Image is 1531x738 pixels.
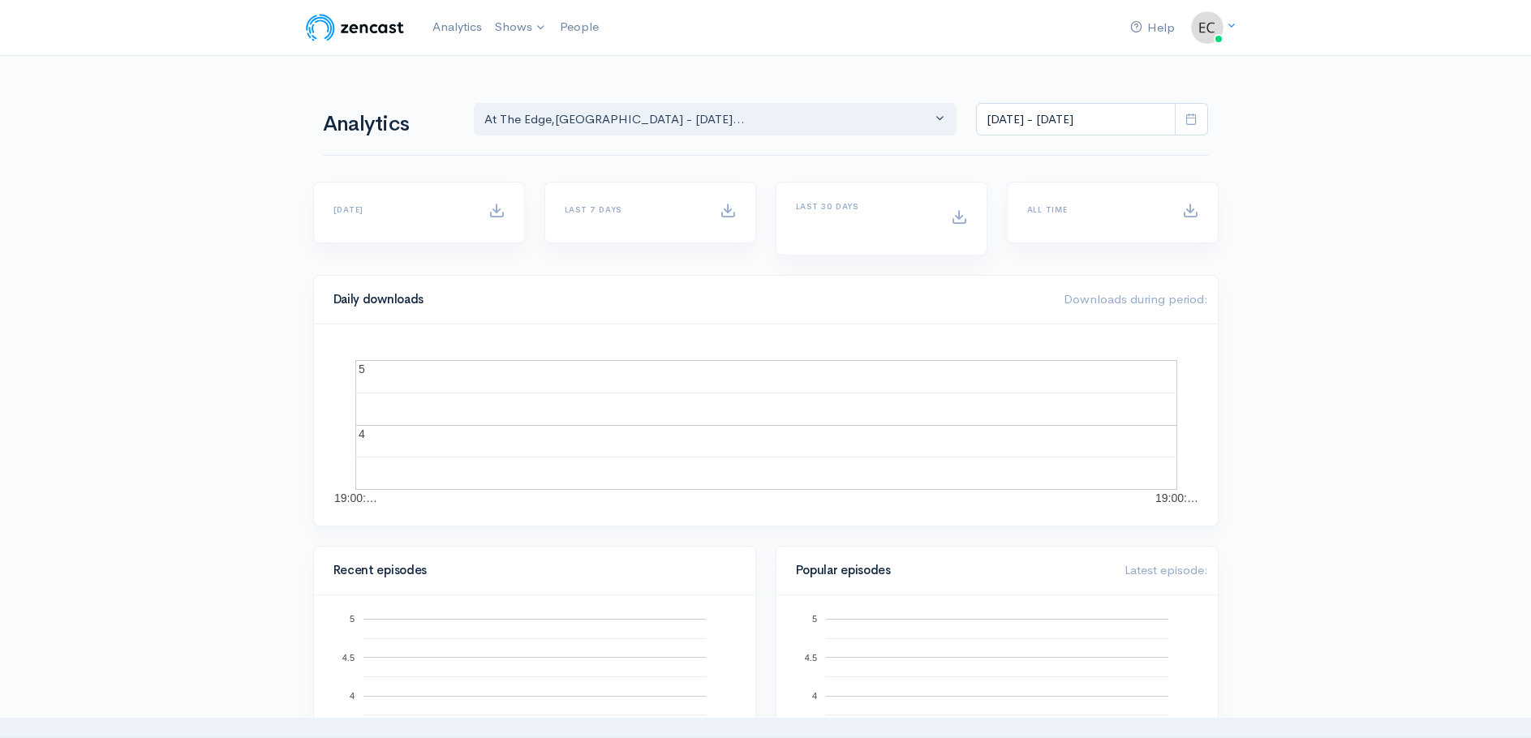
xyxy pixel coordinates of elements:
text: 4 [349,691,354,701]
span: Latest episode: [1125,562,1208,577]
text: 5 [359,363,365,375]
a: People [553,10,605,45]
text: 19:00:… [1155,491,1198,504]
img: ... [1191,11,1224,44]
h6: Last 7 days [565,205,700,214]
h6: Last 30 days [796,202,931,211]
h6: [DATE] [333,205,469,214]
text: 4 [359,427,365,440]
h4: Daily downloads [333,293,1044,307]
span: Downloads during period: [1064,291,1208,307]
h4: Recent episodes [333,564,726,577]
a: Analytics [426,10,488,45]
a: Shows [488,10,553,45]
h4: Popular episodes [796,564,1105,577]
text: 4 [811,691,816,701]
input: analytics date range selector [976,103,1176,136]
button: At The Edge, Edgewood Church - Sunday... [474,103,957,136]
img: ZenCast Logo [303,11,406,44]
h1: Analytics [323,113,454,136]
text: 5 [349,614,354,624]
div: At The Edge , [GEOGRAPHIC_DATA] - [DATE]... [484,110,932,129]
text: 4.5 [342,652,354,662]
svg: A chart. [333,344,1198,506]
h6: All time [1027,205,1163,214]
text: 19:00:… [334,491,377,504]
a: Help [1124,11,1181,45]
text: 5 [811,614,816,624]
text: 4.5 [804,652,816,662]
